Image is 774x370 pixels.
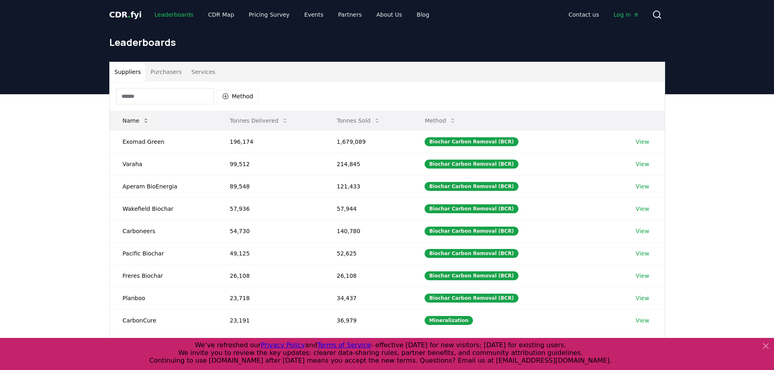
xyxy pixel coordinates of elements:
[242,7,296,22] a: Pricing Survey
[110,153,217,175] td: Varaha
[217,197,324,220] td: 57,936
[298,7,330,22] a: Events
[418,113,462,129] button: Method
[636,160,649,168] a: View
[614,11,639,19] span: Log in
[202,7,241,22] a: CDR Map
[110,242,217,264] td: Pacific Biochar
[223,113,295,129] button: Tonnes Delivered
[110,287,217,309] td: Planboo
[217,264,324,287] td: 26,108
[110,331,217,354] td: Running Tide | Inactive
[148,7,200,22] a: Leaderboards
[636,205,649,213] a: View
[128,10,130,19] span: .
[324,287,412,309] td: 34,437
[370,7,408,22] a: About Us
[145,62,186,82] button: Purchasers
[217,220,324,242] td: 54,730
[217,90,259,103] button: Method
[330,113,387,129] button: Tonnes Sold
[636,182,649,190] a: View
[636,249,649,257] a: View
[332,7,368,22] a: Partners
[425,294,518,303] div: Biochar Carbon Removal (BCR)
[110,309,217,331] td: CarbonCure
[217,309,324,331] td: 23,191
[425,249,518,258] div: Biochar Carbon Removal (BCR)
[324,153,412,175] td: 214,845
[110,175,217,197] td: Aperam BioEnergia
[324,242,412,264] td: 52,625
[425,182,518,191] div: Biochar Carbon Removal (BCR)
[324,130,412,153] td: 1,679,089
[324,197,412,220] td: 57,944
[562,7,645,22] nav: Main
[109,36,665,49] h1: Leaderboards
[324,264,412,287] td: 26,108
[636,227,649,235] a: View
[110,197,217,220] td: Wakefield Biochar
[425,271,518,280] div: Biochar Carbon Removal (BCR)
[217,287,324,309] td: 23,718
[110,62,146,82] button: Suppliers
[148,7,436,22] nav: Main
[636,272,649,280] a: View
[110,130,217,153] td: Exomad Green
[324,220,412,242] td: 140,780
[110,264,217,287] td: Freres Biochar
[110,220,217,242] td: Carboneers
[425,204,518,213] div: Biochar Carbon Removal (BCR)
[324,175,412,197] td: 121,433
[425,227,518,236] div: Biochar Carbon Removal (BCR)
[217,153,324,175] td: 99,512
[636,138,649,146] a: View
[425,137,518,146] div: Biochar Carbon Removal (BCR)
[324,331,412,354] td: 28,202
[109,9,142,20] a: CDR.fyi
[410,7,436,22] a: Blog
[109,10,142,19] span: CDR fyi
[425,316,473,325] div: Mineralization
[636,294,649,302] a: View
[186,62,220,82] button: Services
[217,331,324,354] td: 22,780
[217,130,324,153] td: 196,174
[607,7,645,22] a: Log in
[217,175,324,197] td: 89,548
[116,113,156,129] button: Name
[425,160,518,169] div: Biochar Carbon Removal (BCR)
[636,316,649,325] a: View
[324,309,412,331] td: 36,979
[562,7,605,22] a: Contact us
[217,242,324,264] td: 49,125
